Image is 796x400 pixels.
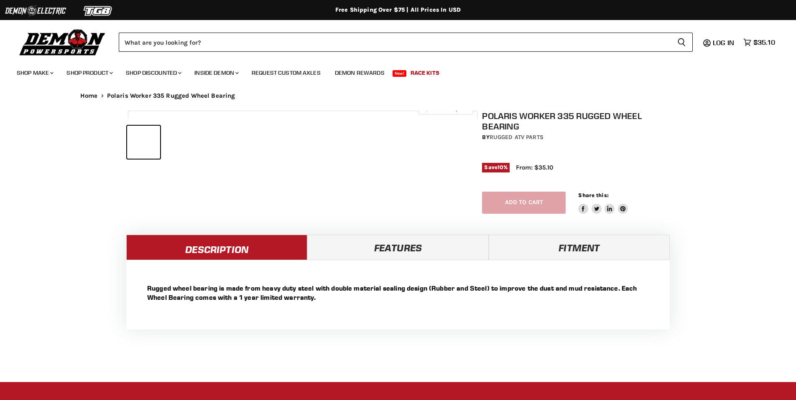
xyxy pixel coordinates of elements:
[67,3,130,19] img: TGB Logo 2
[10,61,773,81] ul: Main menu
[578,192,608,198] span: Share this:
[490,134,543,141] a: Rugged ATV Parts
[120,64,186,81] a: Shop Discounted
[119,33,671,52] input: Search
[64,6,732,14] div: Free Shipping Over $75 | All Prices In USD
[482,133,673,142] div: by
[64,92,732,99] nav: Breadcrumbs
[127,126,160,159] button: Polaris Worker 335 Rugged Wheel Bearing thumbnail
[422,105,469,111] span: Click to expand
[188,64,244,81] a: Inside Demon
[80,92,98,99] a: Home
[60,64,118,81] a: Shop Product
[671,33,693,52] button: Search
[107,92,235,99] span: Polaris Worker 335 Rugged Wheel Bearing
[489,235,670,260] a: Fitment
[147,284,649,302] p: Rugged wheel bearing is made from heavy duty steel with double material sealing design (Rubber an...
[307,235,488,260] a: Features
[713,38,734,47] span: Log in
[753,38,775,46] span: $35.10
[17,27,108,57] img: Demon Powersports
[739,36,779,48] a: $35.10
[709,39,739,46] a: Log in
[482,111,673,132] h1: Polaris Worker 335 Rugged Wheel Bearing
[482,163,510,172] span: Save %
[126,235,307,260] a: Description
[245,64,327,81] a: Request Custom Axles
[404,64,446,81] a: Race Kits
[393,70,407,77] span: New!
[119,33,693,52] form: Product
[516,164,553,171] span: From: $35.10
[578,192,628,214] aside: Share this:
[497,164,503,170] span: 10
[329,64,391,81] a: Demon Rewards
[10,64,59,81] a: Shop Make
[4,3,67,19] img: Demon Electric Logo 2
